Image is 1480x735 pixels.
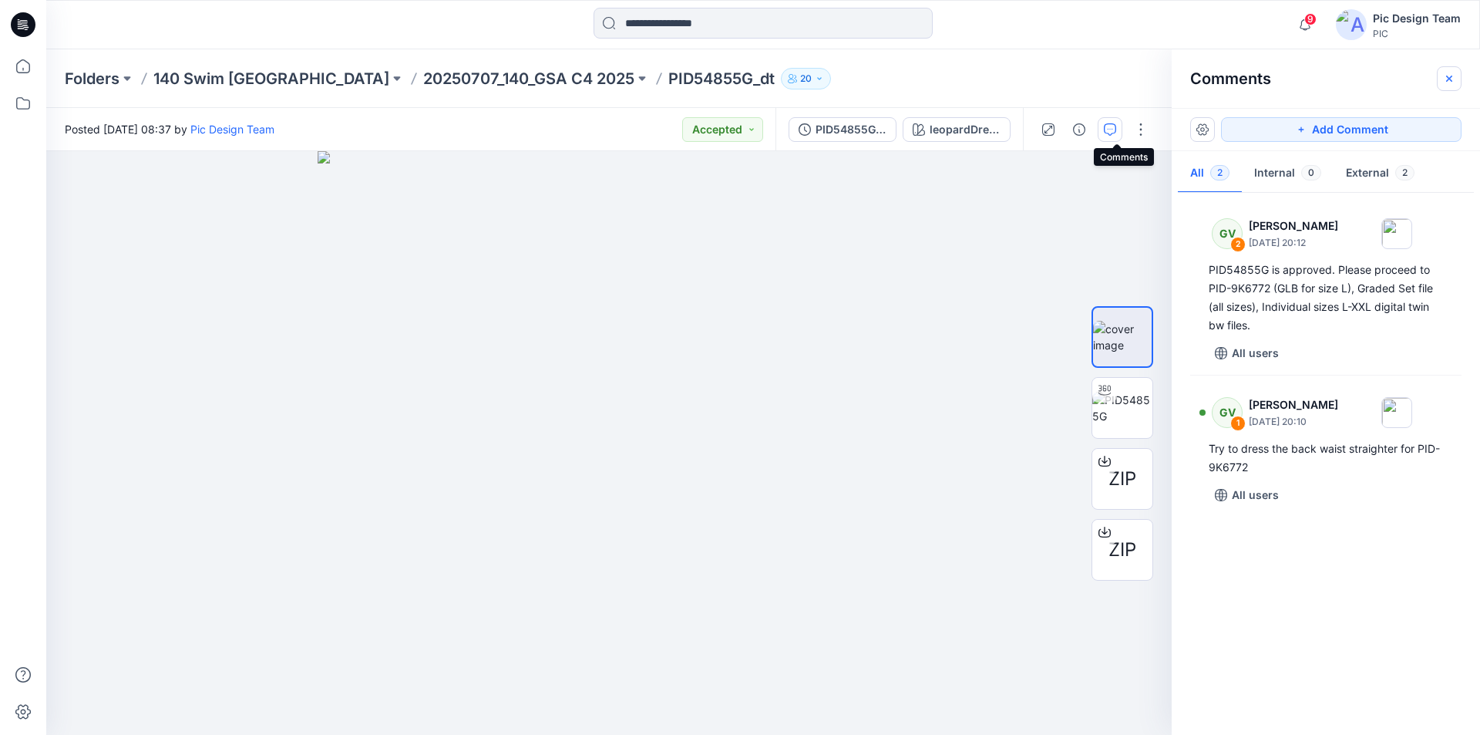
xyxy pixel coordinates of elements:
[1092,392,1152,424] img: PID54855G
[1108,465,1136,493] span: ZIP
[930,121,1001,138] div: leopardDreams
[190,123,274,136] a: Pic Design Team
[1232,344,1279,362] p: All users
[423,68,634,89] a: 20250707_140_GSA C4 2025
[1210,165,1229,180] span: 2
[1334,154,1427,194] button: External
[1373,9,1461,28] div: Pic Design Team
[1093,321,1152,353] img: cover image
[1232,486,1279,504] p: All users
[1230,416,1246,431] div: 1
[153,68,389,89] a: 140 Swim [GEOGRAPHIC_DATA]
[1067,117,1091,142] button: Details
[318,151,900,735] img: eyJhbGciOiJIUzI1NiIsImtpZCI6IjAiLCJzbHQiOiJzZXMiLCJ0eXAiOiJKV1QifQ.eyJkYXRhIjp7InR5cGUiOiJzdG9yYW...
[1212,218,1243,249] div: GV
[903,117,1011,142] button: leopardDreams
[1336,9,1367,40] img: avatar
[1212,397,1243,428] div: GV
[1395,165,1414,180] span: 2
[1209,341,1285,366] button: All users
[1190,69,1271,88] h2: Comments
[789,117,896,142] button: PID54855G_gsa_V4
[1221,117,1461,142] button: Add Comment
[1209,440,1443,477] div: Try to dress the back waist straighter for PID-9K6772
[1209,261,1443,335] div: PID54855G is approved. Please proceed to PID-9K6772 (GLB for size L), Graded Set file (all sizes)...
[65,121,274,137] span: Posted [DATE] 08:37 by
[800,70,812,87] p: 20
[1301,165,1321,180] span: 0
[1373,28,1461,39] div: PIC
[781,68,831,89] button: 20
[1178,154,1242,194] button: All
[1108,536,1136,564] span: ZIP
[1249,396,1338,414] p: [PERSON_NAME]
[1249,414,1338,430] p: [DATE] 20:10
[668,68,775,89] p: PID54855G_dt
[816,121,886,138] div: PID54855G_gsa_V4
[1242,154,1334,194] button: Internal
[65,68,119,89] a: Folders
[1304,13,1317,25] span: 9
[1209,483,1285,507] button: All users
[1249,217,1338,235] p: [PERSON_NAME]
[1249,235,1338,251] p: [DATE] 20:12
[1230,237,1246,252] div: 2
